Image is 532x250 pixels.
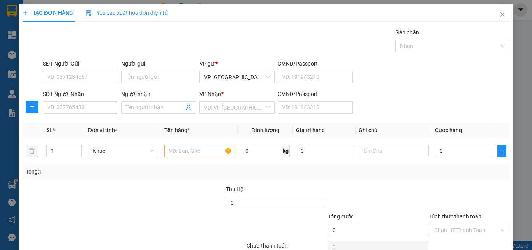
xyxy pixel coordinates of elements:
button: delete [26,145,38,157]
input: 0 [296,145,352,157]
div: SĐT Người Gửi [43,59,118,68]
span: Tên hàng [164,127,190,133]
label: Hình thức thanh toán [430,213,481,220]
span: plus [23,10,28,16]
div: Người gửi [121,59,196,68]
input: VD: Bàn, Ghế [164,145,234,157]
span: VP Sài Gòn [204,71,270,83]
div: Người nhận [121,90,196,98]
button: plus [26,101,38,113]
span: plus [26,104,38,110]
div: CMND/Passport [278,90,353,98]
div: SĐT Người Nhận [43,90,118,98]
span: Thu Hộ [226,186,244,192]
img: icon [86,10,92,16]
span: TẠO ĐƠN HÀNG [23,10,73,16]
span: plus [498,148,506,154]
div: VP gửi [199,59,275,68]
button: Close [491,4,513,26]
label: Gán nhãn [395,29,419,35]
div: Tổng: 1 [26,167,206,176]
span: Định lượng [251,127,279,133]
span: SL [46,127,53,133]
span: Yêu cầu xuất hóa đơn điện tử [86,10,168,16]
span: VP Nhận [199,91,221,97]
span: close [499,11,506,18]
input: Ghi Chú [359,145,429,157]
th: Ghi chú [356,123,432,138]
span: Đơn vị tính [88,127,117,133]
span: Khác [93,145,153,157]
span: Tổng cước [328,213,354,220]
span: kg [282,145,290,157]
span: user-add [185,105,192,111]
div: CMND/Passport [278,59,353,68]
span: Giá trị hàng [296,127,325,133]
button: plus [497,145,506,157]
span: Cước hàng [435,127,462,133]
